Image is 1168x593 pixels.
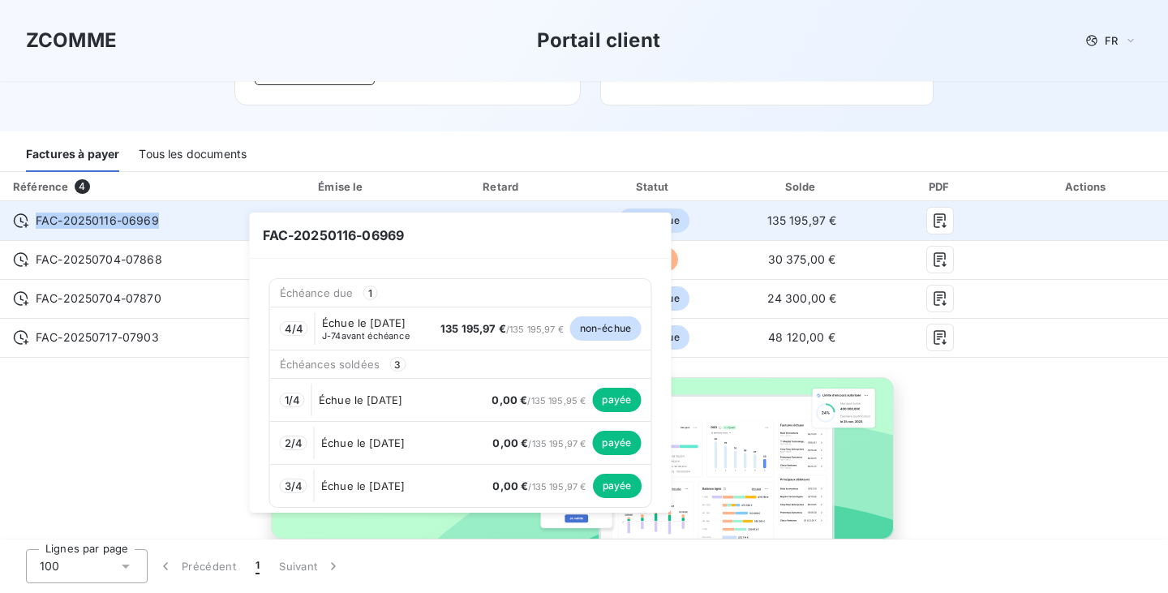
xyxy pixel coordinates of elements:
div: PDF [878,178,1003,195]
span: Échue le [DATE] [322,316,406,329]
span: FR [1105,34,1118,47]
span: FAC-20250704-07868 [36,251,162,268]
h3: ZCOMME [26,26,117,55]
span: Échéance due [280,286,354,299]
span: payée [592,388,641,412]
span: payée [592,431,641,455]
div: Tous les documents [139,138,247,172]
span: / 135 195,97 € [492,438,586,449]
span: 3 [389,357,406,372]
span: 2 / 4 [285,436,303,449]
div: Actions [1009,178,1165,195]
span: FAC-20250116-06969 [36,213,159,229]
div: Retard [429,178,576,195]
span: payée [592,474,641,498]
span: 48 120,00 € [768,330,835,344]
span: J-74 [322,330,341,342]
button: Suivant [269,549,351,583]
span: Échéances soldées [280,358,380,371]
span: 3 / 4 [285,479,303,492]
div: Solde [732,178,871,195]
span: Échue le [DATE] [319,393,402,406]
span: non-échue [618,208,689,233]
span: 0,00 € [492,479,528,492]
span: 100 [40,558,59,574]
span: 30 375,00 € [768,252,836,266]
div: Référence [13,180,68,193]
span: / 135 195,95 € [492,395,586,406]
span: Échue le [DATE] [321,436,405,449]
span: / 135 195,97 € [492,481,586,492]
span: Échue le [DATE] [321,479,405,492]
span: FAC-20250116-06969 [250,213,672,259]
span: 0,00 € [492,393,527,406]
span: 0,00 € [492,436,528,449]
span: 4 / 4 [285,322,303,335]
span: FAC-20250717-07903 [36,329,159,346]
span: FAC-20250704-07870 [36,290,161,307]
div: Factures à payer [26,138,119,172]
span: 135 195,97 € [767,213,837,227]
span: / 135 195,97 € [440,324,564,335]
span: avant échéance [322,331,410,341]
span: 1 / 4 [285,393,300,406]
span: 1 [363,286,377,300]
span: 4 [75,179,89,194]
div: Émise le [262,178,423,195]
button: 1 [246,549,269,583]
button: Précédent [148,549,246,583]
span: non-échue [570,316,641,341]
span: 24 300,00 € [767,291,837,305]
h3: Portail client [537,26,660,55]
span: 1 [255,558,260,574]
div: Statut [582,178,726,195]
span: 135 195,97 € [440,322,506,335]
